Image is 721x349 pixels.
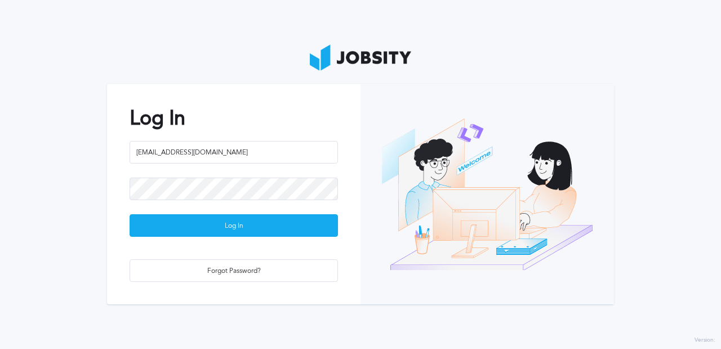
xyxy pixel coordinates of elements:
input: Email [130,141,338,164]
h2: Log In [130,107,338,130]
div: Log In [130,215,337,237]
button: Log In [130,214,338,237]
button: Forgot Password? [130,259,338,282]
label: Version: [695,337,715,344]
div: Forgot Password? [130,260,337,282]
